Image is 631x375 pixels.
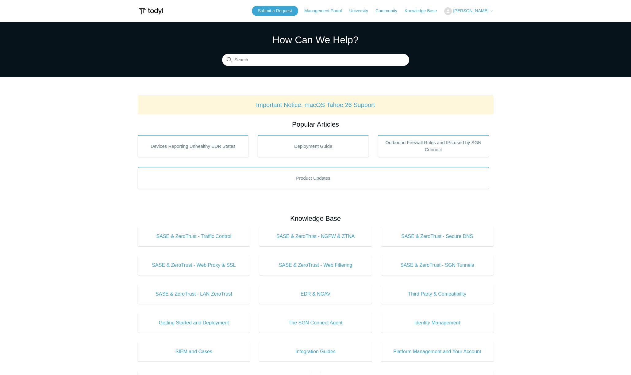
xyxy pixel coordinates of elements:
[268,262,363,269] span: SASE & ZeroTrust - Web Filtering
[222,54,409,66] input: Search
[138,167,489,189] a: Product Updates
[138,6,164,17] img: Todyl Support Center Help Center home page
[252,6,298,16] a: Submit a Request
[138,284,250,304] a: SASE & ZeroTrust - LAN ZeroTrust
[390,262,484,269] span: SASE & ZeroTrust - SGN Tunnels
[444,7,493,15] button: [PERSON_NAME]
[138,119,494,129] h2: Popular Articles
[381,255,494,275] a: SASE & ZeroTrust - SGN Tunnels
[147,348,241,355] span: SIEM and Cases
[138,135,249,157] a: Devices Reporting Unhealthy EDR States
[259,227,372,246] a: SASE & ZeroTrust - NGFW & ZTNA
[381,284,494,304] a: Third Party & Compatibility
[147,290,241,298] span: SASE & ZeroTrust - LAN ZeroTrust
[390,233,484,240] span: SASE & ZeroTrust - Secure DNS
[390,348,484,355] span: Platform Management and Your Account
[268,290,363,298] span: EDR & NGAV
[259,255,372,275] a: SASE & ZeroTrust - Web Filtering
[381,342,494,362] a: Platform Management and Your Account
[147,262,241,269] span: SASE & ZeroTrust - Web Proxy & SSL
[256,101,375,108] a: Important Notice: macOS Tahoe 26 Support
[138,255,250,275] a: SASE & ZeroTrust - Web Proxy & SSL
[268,233,363,240] span: SASE & ZeroTrust - NGFW & ZTNA
[222,33,409,47] h1: How Can We Help?
[138,342,250,362] a: SIEM and Cases
[259,284,372,304] a: EDR & NGAV
[375,8,403,14] a: Community
[381,227,494,246] a: SASE & ZeroTrust - Secure DNS
[259,342,372,362] a: Integration Guides
[138,213,494,224] h2: Knowledge Base
[258,135,369,157] a: Deployment Guide
[268,348,363,355] span: Integration Guides
[147,233,241,240] span: SASE & ZeroTrust - Traffic Control
[349,8,374,14] a: University
[268,319,363,327] span: The SGN Connect Agent
[259,313,372,333] a: The SGN Connect Agent
[304,8,348,14] a: Management Portal
[138,227,250,246] a: SASE & ZeroTrust - Traffic Control
[453,8,488,13] span: [PERSON_NAME]
[147,319,241,327] span: Getting Started and Deployment
[390,319,484,327] span: Identity Management
[390,290,484,298] span: Third Party & Compatibility
[138,313,250,333] a: Getting Started and Deployment
[378,135,489,157] a: Outbound Firewall Rules and IPs used by SGN Connect
[405,8,443,14] a: Knowledge Base
[381,313,494,333] a: Identity Management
